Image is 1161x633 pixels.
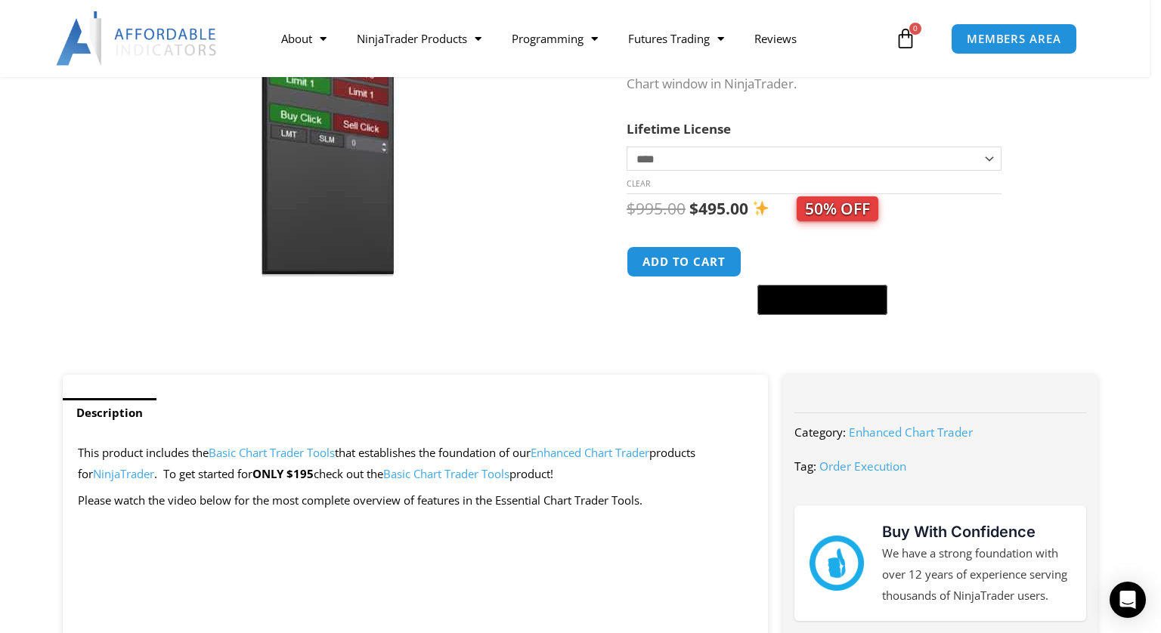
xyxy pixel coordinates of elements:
[627,198,636,219] span: $
[209,445,335,460] a: Basic Chart Trader Tools
[819,459,906,474] a: Order Execution
[951,23,1077,54] a: MEMBERS AREA
[794,425,846,440] span: Category:
[266,21,891,56] nav: Menu
[383,466,509,481] a: Basic Chart Trader Tools
[739,21,812,56] a: Reviews
[909,23,921,35] span: 0
[882,520,1071,543] h3: Buy With Confidence
[613,21,739,56] a: Futures Trading
[63,398,156,428] a: Description
[627,246,741,277] button: Add to cart
[689,198,698,219] span: $
[849,425,973,440] a: Enhanced Chart Trader
[314,466,553,481] span: check out the product!
[531,445,649,460] a: Enhanced Chart Trader
[967,33,1061,45] span: MEMBERS AREA
[627,325,1068,338] iframe: PayPal Message 1
[78,443,753,485] p: This product includes the that establishes the foundation of our products for . To get started for
[627,178,650,189] a: Clear options
[754,244,890,280] iframe: Secure express checkout frame
[1110,582,1146,618] div: Open Intercom Messenger
[689,198,748,219] bdi: 495.00
[794,459,816,474] span: Tag:
[757,285,887,315] button: Buy with GPay
[753,200,769,216] img: ✨
[872,17,939,60] a: 0
[93,466,154,481] a: NinjaTrader
[56,11,218,66] img: LogoAI | Affordable Indicators – NinjaTrader
[252,466,314,481] strong: ONLY $195
[78,490,753,511] p: Please watch the video below for the most complete overview of features in the Essential Chart Tr...
[810,536,864,590] img: mark thumbs good 43913 | Affordable Indicators – NinjaTrader
[342,21,497,56] a: NinjaTrader Products
[627,120,731,137] label: Lifetime License
[627,198,686,219] bdi: 995.00
[497,21,613,56] a: Programming
[797,196,878,221] span: 50% OFF
[266,21,342,56] a: About
[882,543,1071,607] p: We have a strong foundation with over 12 years of experience serving thousands of NinjaTrader users.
